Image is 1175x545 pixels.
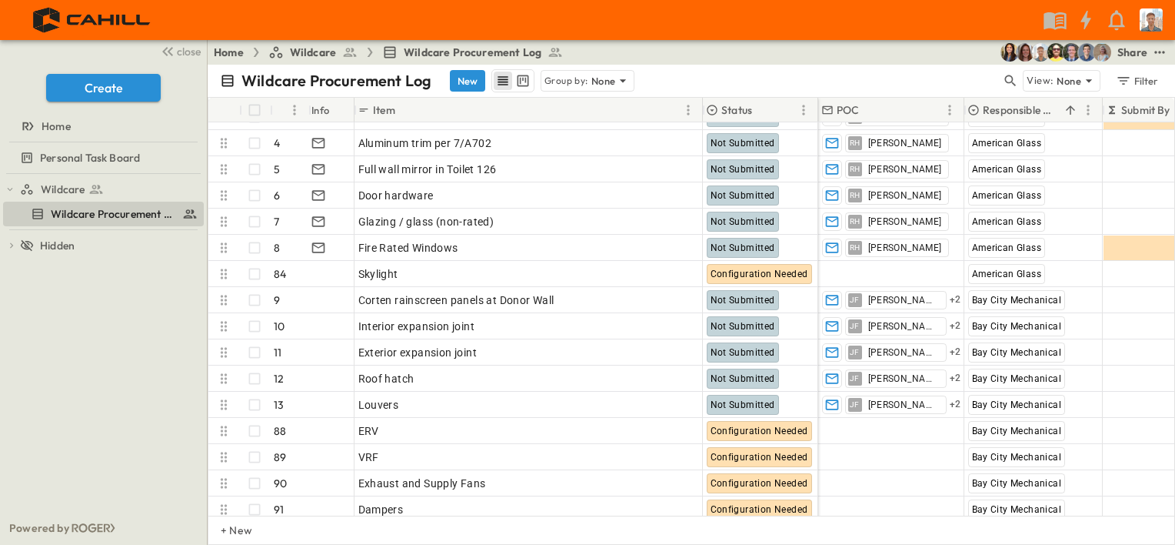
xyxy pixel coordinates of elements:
p: 10 [274,319,285,334]
p: Group by: [544,73,588,89]
span: Dampers [358,502,404,517]
span: Bay City Mechanical [972,426,1062,436]
span: Exterior expansion joint [358,345,478,360]
p: 84 [274,266,286,282]
a: Personal Task Board [3,147,201,169]
p: 90 [274,476,287,491]
span: Bay City Mechanical [972,478,1062,489]
a: Wildcare Procurement Log [3,203,201,225]
div: Personal Task Boardtest [3,145,204,170]
img: Hunter Mahan (hmahan@cahill-sf.com) [1031,43,1050,62]
button: row view [494,72,512,90]
span: Configuration Needed [711,452,808,463]
button: Menu [1079,101,1097,119]
button: test [1150,43,1169,62]
p: + New [221,523,230,538]
button: Menu [285,101,304,119]
span: + 2 [950,397,961,413]
div: # [270,98,308,122]
button: close [155,40,204,62]
p: 11 [274,345,281,360]
span: Not Submitted [711,164,775,175]
button: Sort [276,102,293,119]
span: Skylight [358,266,398,282]
span: Exhaust and Supply Fans [358,476,486,491]
span: Bay City Mechanical [972,504,1062,515]
p: 4 [274,135,280,151]
button: Menu [940,101,959,119]
span: American Glass [972,164,1042,175]
span: ERV [358,423,379,439]
p: 9 [274,293,280,308]
a: Home [3,115,201,137]
span: + 2 [950,345,961,360]
span: Wildcare [290,45,336,60]
img: Kirsten Gregory (kgregory@cahill-sf.com) [1016,43,1034,62]
span: Not Submitted [711,112,775,122]
span: Glazing / glass (non-rated) [358,214,494,229]
span: American Glass [972,216,1042,227]
a: Home [214,45,244,60]
span: American Glass [972,242,1042,253]
span: Not Submitted [711,216,775,227]
div: table view [491,69,534,92]
span: Door hardware [358,188,434,203]
div: Wildcare Procurement Logtest [3,202,204,226]
span: Configuration Needed [711,478,808,489]
img: Will Nethercutt (wnethercutt@cahill-sf.com) [1077,43,1096,62]
p: 91 [274,502,284,517]
span: JF [850,404,860,405]
span: Wildcare Procurement Log [404,45,541,60]
span: RH [850,221,860,222]
button: Menu [794,101,813,119]
p: None [1057,73,1081,89]
span: Configuration Needed [711,269,808,279]
span: Not Submitted [711,373,775,384]
span: [PERSON_NAME] [868,294,940,306]
button: Filter [1110,70,1163,92]
span: Not Submitted [711,138,775,149]
img: Profile Picture [1140,8,1163,32]
span: Roof hatch [358,371,414,386]
p: Status [721,102,752,118]
a: Wildcare [20,179,201,200]
img: 4f72bfc4efa7236828875bac24094a5ddb05241e32d018417354e964050affa1.png [18,4,167,36]
button: Sort [398,102,415,119]
span: Wildcare [41,182,85,197]
div: Info [308,98,354,122]
span: VRF [358,450,379,465]
span: Interior expansion joint [358,319,475,334]
span: + 2 [950,319,961,334]
span: Personal Task Board [40,150,140,166]
button: Sort [863,102,880,119]
img: Gondica Strykers (gstrykers@cahill-sf.com) [1093,43,1111,62]
div: Wildcaretest [3,177,204,202]
span: RH [850,142,860,143]
p: POC [837,102,860,118]
div: Info [311,89,330,132]
span: Bay City Mechanical [972,400,1062,410]
span: + 2 [950,293,961,308]
p: Responsible Contractor [983,102,1059,118]
span: JF [850,326,860,326]
button: Create [46,74,161,102]
span: Wildcare Procurement Log [51,206,176,222]
span: American Glass [972,112,1042,122]
span: Home [42,119,71,134]
span: JF [850,299,860,300]
span: close [177,44,201,59]
span: American Glass [972,138,1042,149]
span: [PERSON_NAME] [868,242,942,254]
span: Bay City Mechanical [972,295,1062,306]
span: Configuration Needed [711,426,808,436]
span: Bay City Mechanical [972,452,1062,463]
span: Not Submitted [711,321,775,332]
button: Menu [679,101,697,119]
span: Hidden [40,238,75,253]
span: Bay City Mechanical [972,347,1062,358]
span: [PERSON_NAME] [868,346,940,359]
p: 8 [274,240,280,256]
span: Not Submitted [711,347,775,358]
